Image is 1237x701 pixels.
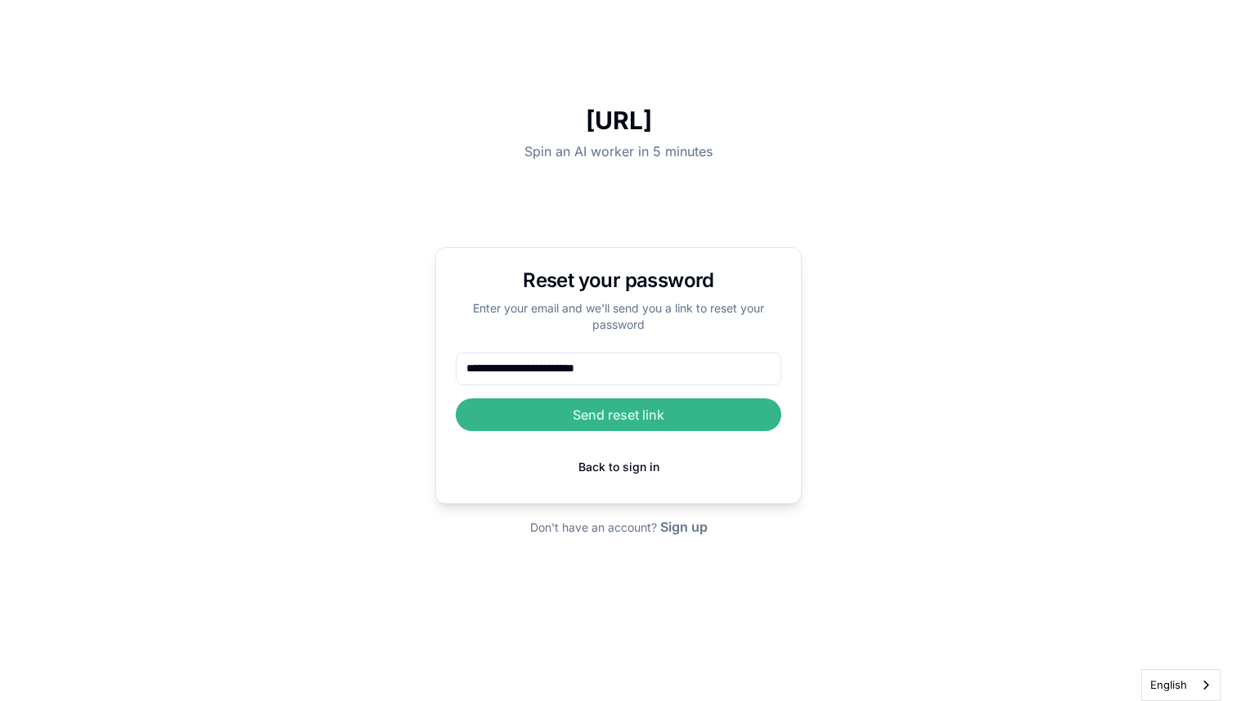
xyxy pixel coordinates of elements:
button: Sign up [660,517,708,537]
aside: Language selected: English [1141,669,1221,701]
button: Send reset link [456,398,781,431]
p: Enter your email and we'll send you a link to reset your password [456,300,781,333]
div: Don't have an account? [530,517,708,537]
h1: [URL] [435,106,802,135]
a: English [1142,670,1220,700]
div: Language [1141,669,1221,701]
h1: Reset your password [456,267,781,294]
button: Back to sign in [559,451,679,483]
p: Spin an AI worker in 5 minutes [435,142,802,161]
